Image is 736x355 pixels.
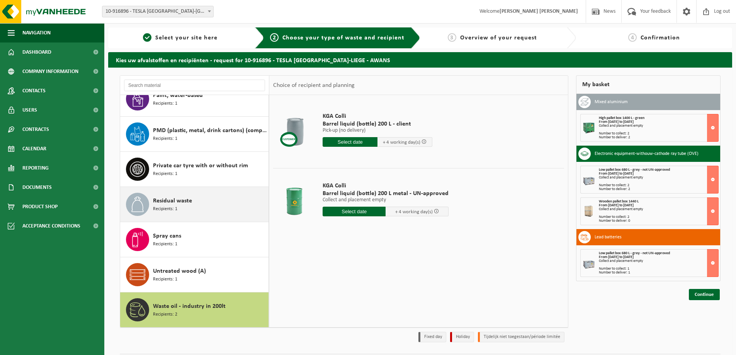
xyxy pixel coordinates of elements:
[599,203,634,207] strong: From [DATE] to [DATE]
[450,332,474,342] li: Holiday
[22,42,51,62] span: Dashboard
[599,124,718,128] div: Collect and placement empty
[153,100,177,107] span: Recipients: 1
[599,219,718,223] div: Number to deliver: 0
[120,222,269,257] button: Spray cans Recipients: 1
[599,259,718,263] div: Collect and placement empty
[599,251,670,255] span: Low pallet box 680 L - grey - not UN-approved
[120,152,269,187] button: Private car tyre with or without rim Recipients: 1
[599,255,634,259] strong: From [DATE] to [DATE]
[599,187,718,191] div: Number to deliver: 2
[323,207,386,216] input: Select date
[22,178,52,197] span: Documents
[500,8,578,14] strong: [PERSON_NAME] [PERSON_NAME]
[599,172,634,176] strong: From [DATE] to [DATE]
[153,170,177,178] span: Recipients: 1
[595,96,628,108] h3: Mixed aluminium
[689,289,720,300] a: Continue
[448,33,456,42] span: 3
[22,100,37,120] span: Users
[395,209,433,214] span: + 4 working day(s)
[22,81,46,100] span: Contacts
[120,187,269,222] button: Residual waste Recipients: 1
[120,82,269,117] button: Paint, water-based Recipients: 1
[153,126,267,135] span: PMD (plastic, metal, drink cartons) (companies)
[323,137,377,147] input: Select date
[120,117,269,152] button: PMD (plastic, metal, drink cartons) (companies) Recipients: 1
[22,158,49,178] span: Reporting
[153,135,177,143] span: Recipients: 1
[599,215,718,219] div: Number to collect: 2
[323,197,449,203] p: Collect and placement empty
[599,176,718,180] div: Collect and placement empty
[599,267,718,271] div: Number to collect: 1
[153,196,192,206] span: Residual waste
[22,216,80,236] span: Acceptance conditions
[153,206,177,213] span: Recipients: 1
[628,33,637,42] span: 4
[153,276,177,283] span: Recipients: 1
[153,91,203,100] span: Paint, water-based
[270,33,279,42] span: 2
[22,197,58,216] span: Product Shop
[282,35,405,41] span: Choose your type of waste and recipient
[153,302,226,311] span: Waste oil - industry in 200lt
[323,190,449,197] span: Barrel liquid (bottle) 200 L metal - UN-approved
[102,6,213,17] span: 10-916896 - TESLA BELGIUM-LIEGE - AWANS
[478,332,564,342] li: Tijdelijk niet toegestaan/période limitée
[418,332,446,342] li: Fixed day
[112,33,249,42] a: 1Select your site here
[102,6,214,17] span: 10-916896 - TESLA BELGIUM-LIEGE - AWANS
[595,231,622,243] h3: Lead batteries
[323,112,432,120] span: KGA Colli
[576,75,721,94] div: My basket
[269,76,359,95] div: Choice of recipient and planning
[143,33,151,42] span: 1
[595,148,699,160] h3: Electronic equipment-withouw-cathode ray tube (OVE)
[460,35,537,41] span: Overview of your request
[153,311,177,318] span: Recipients: 2
[22,23,51,42] span: Navigation
[599,136,718,139] div: Number to deliver: 2
[323,128,432,133] p: Pick-up (no delivery)
[22,120,49,139] span: Contracts
[120,257,269,292] button: Untreated wood (A) Recipients: 1
[153,161,248,170] span: Private car tyre with or without rim
[153,267,206,276] span: Untreated wood (A)
[599,116,644,120] span: High pallet box 1400 L - green
[323,120,432,128] span: Barrel liquid (bottle) 200 L - client
[108,52,732,67] h2: Kies uw afvalstoffen en recipiënten - request for 10-916896 - TESLA [GEOGRAPHIC_DATA]-LIEGE - AWANS
[599,271,718,275] div: Number to deliver: 1
[120,292,269,327] button: Waste oil - industry in 200lt Recipients: 2
[599,132,718,136] div: Number to collect: 2
[383,140,420,145] span: + 4 working day(s)
[22,139,46,158] span: Calendar
[323,182,449,190] span: KGA Colli
[153,241,177,248] span: Recipients: 1
[599,207,718,211] div: Collect and placement empty
[153,231,181,241] span: Spray cans
[599,168,670,172] span: Low pallet box 680 L - grey - not UN-approved
[599,199,639,204] span: Wooden pallet box 1440 L
[599,120,634,124] strong: From [DATE] to [DATE]
[155,35,218,41] span: Select your site here
[22,62,78,81] span: Company information
[124,80,265,91] input: Search material
[641,35,680,41] span: Confirmation
[599,183,718,187] div: Number to collect: 2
